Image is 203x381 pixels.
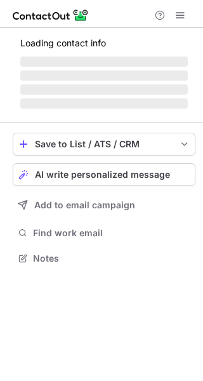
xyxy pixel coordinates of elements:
span: ‌ [20,70,188,81]
span: AI write personalized message [35,170,170,180]
span: Add to email campaign [34,200,135,210]
span: ‌ [20,84,188,95]
button: save-profile-one-click [13,133,195,156]
span: Find work email [33,227,190,239]
p: Loading contact info [20,38,188,48]
button: Find work email [13,224,195,242]
img: ContactOut v5.3.10 [13,8,89,23]
span: ‌ [20,57,188,67]
button: Notes [13,250,195,267]
div: Save to List / ATS / CRM [35,139,173,149]
button: Add to email campaign [13,194,195,217]
span: ‌ [20,98,188,109]
span: Notes [33,253,190,264]
button: AI write personalized message [13,163,195,186]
